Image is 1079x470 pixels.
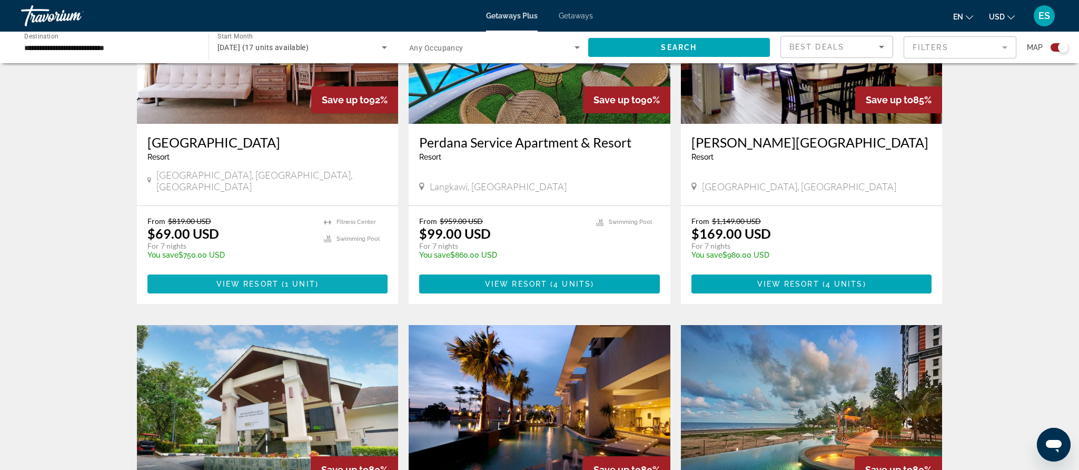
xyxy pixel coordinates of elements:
button: Change language [953,9,973,24]
span: USD [989,13,1005,21]
span: You save [147,251,179,259]
span: From [691,217,709,226]
span: You save [419,251,450,259]
span: View Resort [485,280,547,288]
span: Save up to [593,94,641,105]
a: Perdana Service Apartment & Resort [419,134,660,150]
span: ( ) [819,280,866,288]
span: 4 units [553,280,591,288]
span: 4 units [826,280,863,288]
button: View Resort(4 units) [419,275,660,293]
button: View Resort(4 units) [691,275,932,293]
span: Start Month [217,33,253,40]
p: $980.00 USD [691,251,922,259]
span: Resort [419,153,441,161]
p: $750.00 USD [147,251,314,259]
span: Search [661,43,697,52]
a: Travorium [21,2,126,30]
span: [GEOGRAPHIC_DATA], [GEOGRAPHIC_DATA] [702,181,896,192]
span: Resort [691,153,714,161]
span: Map [1027,40,1043,55]
p: $99.00 USD [419,226,491,241]
span: $819.00 USD [168,217,211,226]
p: $169.00 USD [691,226,771,241]
span: Swimming Pool [336,236,380,242]
span: From [419,217,437,226]
button: Search [588,38,770,57]
p: $860.00 USD [419,251,586,259]
span: Swimming Pool [609,219,652,226]
a: [GEOGRAPHIC_DATA] [147,134,388,150]
span: ES [1038,11,1050,21]
a: [PERSON_NAME][GEOGRAPHIC_DATA] [691,134,932,150]
span: Langkawi, [GEOGRAPHIC_DATA] [430,181,567,192]
span: ( ) [279,280,319,288]
span: View Resort [757,280,819,288]
span: You save [691,251,722,259]
div: 92% [311,86,398,113]
button: Change currency [989,9,1015,24]
p: For 7 nights [419,241,586,251]
p: For 7 nights [691,241,922,251]
span: Destination [24,32,58,40]
span: 1 unit [285,280,315,288]
span: From [147,217,165,226]
span: en [953,13,963,21]
span: Any Occupancy [409,44,463,52]
div: 90% [583,86,670,113]
a: Getaways [559,12,593,20]
button: View Resort(1 unit) [147,275,388,293]
a: Getaways Plus [486,12,538,20]
iframe: Button to launch messaging window [1037,428,1071,462]
button: Filter [904,36,1016,59]
p: For 7 nights [147,241,314,251]
span: $959.00 USD [440,217,483,226]
span: $1,149.00 USD [712,217,761,226]
button: User Menu [1031,5,1058,27]
div: 85% [855,86,942,113]
span: Save up to [866,94,913,105]
span: Best Deals [789,43,844,51]
span: [GEOGRAPHIC_DATA], [GEOGRAPHIC_DATA], [GEOGRAPHIC_DATA] [156,169,388,192]
p: $69.00 USD [147,226,219,241]
span: Fitness Center [336,219,376,226]
span: [DATE] (17 units available) [217,43,309,52]
span: Resort [147,153,170,161]
span: ( ) [547,280,594,288]
span: Save up to [322,94,369,105]
mat-select: Sort by [789,41,884,53]
span: View Resort [216,280,279,288]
